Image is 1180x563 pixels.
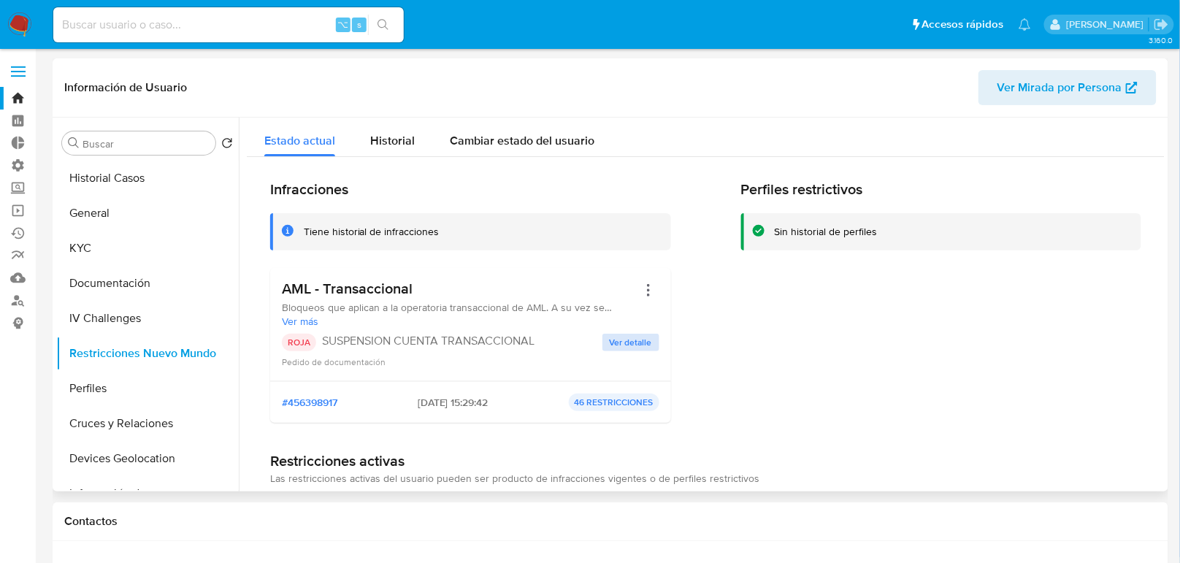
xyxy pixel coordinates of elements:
[56,476,239,511] button: Información de accesos
[53,15,404,34] input: Buscar usuario o caso...
[56,441,239,476] button: Devices Geolocation
[221,137,233,153] button: Volver al orden por defecto
[56,301,239,336] button: IV Challenges
[1154,17,1169,32] a: Salir
[64,514,1157,529] h1: Contactos
[337,18,348,31] span: ⌥
[1019,18,1031,31] a: Notificaciones
[56,371,239,406] button: Perfiles
[56,231,239,266] button: KYC
[56,266,239,301] button: Documentación
[922,17,1004,32] span: Accesos rápidos
[83,137,210,150] input: Buscar
[64,80,187,95] h1: Información de Usuario
[978,70,1157,105] button: Ver Mirada por Persona
[1066,18,1149,31] p: mariana.bardanca@mercadolibre.com
[56,406,239,441] button: Cruces y Relaciones
[368,15,398,35] button: search-icon
[56,336,239,371] button: Restricciones Nuevo Mundo
[56,196,239,231] button: General
[997,70,1122,105] span: Ver Mirada por Persona
[56,161,239,196] button: Historial Casos
[68,137,80,149] button: Buscar
[357,18,361,31] span: s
